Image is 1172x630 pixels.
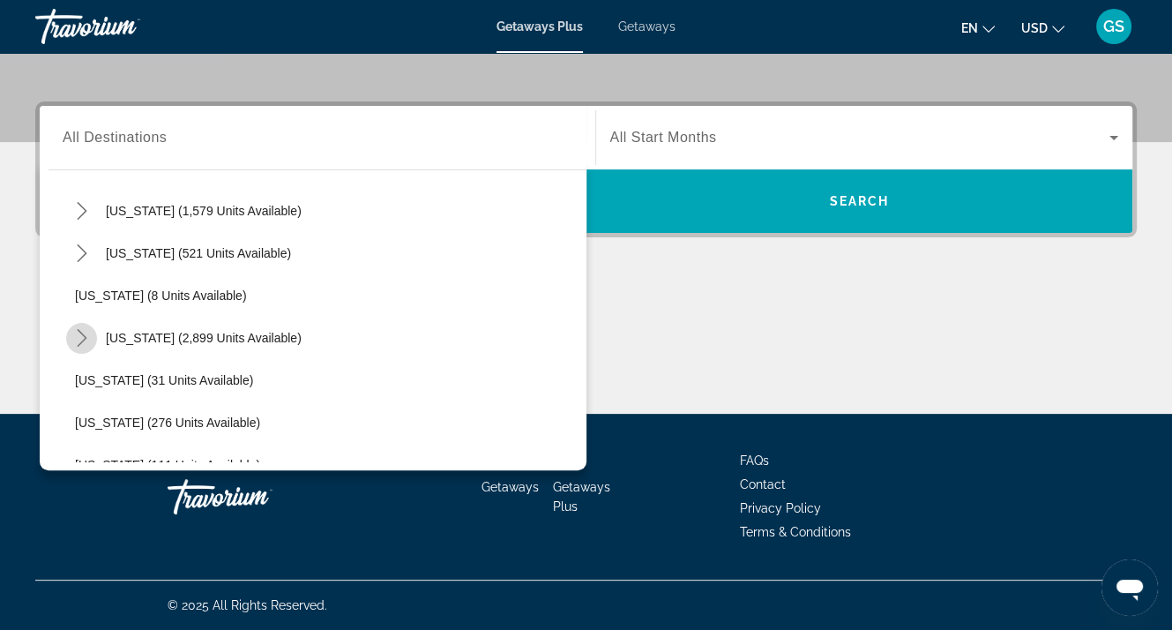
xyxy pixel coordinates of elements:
span: [US_STATE] (1,579 units available) [106,204,302,218]
button: Select destination: Florida (2,899 units available) [97,322,310,354]
span: [US_STATE] (111 units available) [75,458,260,472]
a: Getaways Plus [553,480,610,514]
span: [US_STATE] (276 units available) [75,416,260,430]
a: Go Home [168,470,344,523]
a: Contact [740,477,786,491]
button: Select destination: Colorado (521 units available) [97,237,300,269]
button: Change currency [1021,15,1064,41]
button: User Menu [1091,8,1137,45]
span: [US_STATE] (521 units available) [106,246,291,260]
a: Privacy Policy [740,501,821,515]
button: Toggle California (1,579 units available) submenu [66,196,97,227]
a: FAQs [740,454,769,468]
button: Toggle Colorado (521 units available) submenu [66,238,97,269]
span: © 2025 All Rights Reserved. [168,598,327,612]
a: Getaways [618,19,676,34]
div: Destination options [40,161,586,470]
span: GS [1103,18,1124,35]
button: Select destination: California (1,579 units available) [97,195,310,227]
span: [US_STATE] (8 units available) [75,289,247,303]
button: Change language [961,15,995,41]
button: Select destination: Georgia (31 units available) [66,364,586,396]
button: Select destination: Delaware (8 units available) [66,280,586,311]
span: en [961,21,978,35]
button: Toggle Florida (2,899 units available) submenu [66,323,97,354]
a: Getaways [481,480,539,494]
button: Search [586,169,1133,233]
div: Search widget [40,106,1132,233]
button: Select destination: Idaho (276 units available) [66,407,586,439]
a: Terms & Conditions [740,525,851,539]
span: All Start Months [610,130,717,145]
span: USD [1021,21,1048,35]
button: Select destination: Illinois (111 units available) [66,449,586,481]
input: Select destination [63,128,572,149]
span: [US_STATE] (2,899 units available) [106,331,302,345]
span: All Destinations [63,130,167,145]
a: Travorium [35,4,212,49]
span: [US_STATE] (31 units available) [75,373,253,387]
a: Getaways Plus [496,19,583,34]
iframe: Button to launch messaging window [1101,559,1158,616]
span: Search [829,194,889,208]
